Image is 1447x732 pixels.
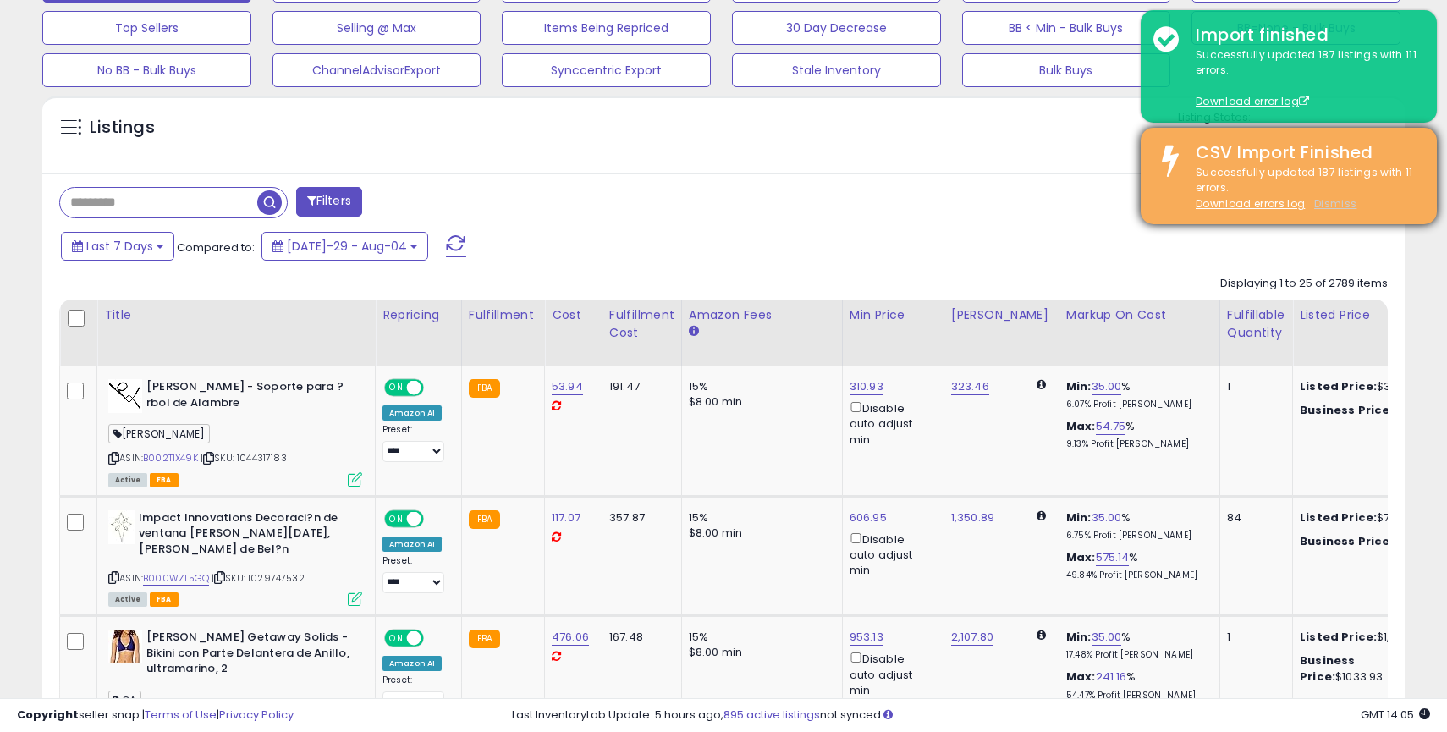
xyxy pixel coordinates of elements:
[108,379,362,485] div: ASIN:
[1300,652,1355,684] b: Business Price:
[150,592,179,607] span: FBA
[1066,306,1213,324] div: Markup on Cost
[1066,669,1207,701] div: %
[42,53,251,87] button: No BB - Bulk Buys
[502,11,711,45] button: Items Being Repriced
[1196,94,1309,108] a: Download error log
[386,631,407,646] span: ON
[469,510,500,529] small: FBA
[1300,653,1440,684] div: $1033.93
[86,238,153,255] span: Last 7 Days
[1227,306,1285,342] div: Fulfillable Quantity
[382,537,442,552] div: Amazon AI
[1183,165,1424,212] div: Successfully updated 187 listings with 11 errors.
[1092,629,1122,646] a: 35.00
[61,232,174,261] button: Last 7 Days
[1183,140,1424,165] div: CSV Import Finished
[1300,534,1440,549] div: $923.36
[1183,47,1424,110] div: Successfully updated 187 listings with 111 errors.
[732,11,941,45] button: 30 Day Decrease
[1092,509,1122,526] a: 35.00
[1096,669,1127,685] a: 241.16
[689,394,829,410] div: $8.00 min
[145,707,217,723] a: Terms of Use
[1066,438,1207,450] p: 9.13% Profit [PERSON_NAME]
[146,630,352,681] b: [PERSON_NAME] Getaway Solids - Bikini con Parte Delantera de Anillo, ultramarino, 2
[850,649,931,698] div: Disable auto adjust min
[1066,418,1096,434] b: Max:
[1066,549,1096,565] b: Max:
[512,707,1431,724] div: Last InventoryLab Update: 5 hours ago, not synced.
[732,53,941,87] button: Stale Inventory
[1196,196,1305,211] a: Download errors log
[850,378,883,395] a: 310.93
[421,631,448,646] span: OFF
[1066,509,1092,526] b: Min:
[261,232,428,261] button: [DATE]-29 - Aug-04
[1220,276,1388,292] div: Displaying 1 to 25 of 2789 items
[177,239,255,256] span: Compared to:
[1096,549,1130,566] a: 575.14
[689,645,829,660] div: $8.00 min
[382,555,448,593] div: Preset:
[108,473,147,487] span: All listings currently available for purchase on Amazon
[1059,300,1219,366] th: The percentage added to the cost of goods (COGS) that forms the calculator for Min & Max prices.
[689,510,829,526] div: 15%
[850,530,931,579] div: Disable auto adjust min
[272,11,481,45] button: Selling @ Max
[1066,399,1207,410] p: 6.07% Profit [PERSON_NAME]
[1300,629,1377,645] b: Listed Price:
[1066,379,1207,410] div: %
[469,379,500,398] small: FBA
[609,306,674,342] div: Fulfillment Cost
[143,451,198,465] a: B002TIX49K
[382,424,448,462] div: Preset:
[1227,630,1279,645] div: 1
[219,707,294,723] a: Privacy Policy
[1300,509,1377,526] b: Listed Price:
[1096,418,1126,435] a: 54.75
[1066,550,1207,581] div: %
[1066,630,1207,661] div: %
[850,306,937,324] div: Min Price
[1092,378,1122,395] a: 35.00
[962,53,1171,87] button: Bulk Buys
[382,306,454,324] div: Repricing
[689,526,829,541] div: $8.00 min
[1300,378,1377,394] b: Listed Price:
[689,324,699,339] small: Amazon Fees.
[962,11,1171,45] button: BB < Min - Bulk Buys
[850,399,931,448] div: Disable auto adjust min
[421,511,448,526] span: OFF
[386,381,407,395] span: ON
[1300,402,1393,418] b: Business Price:
[108,379,142,413] img: 41DtUt0VJqL._SL40_.jpg
[1300,379,1440,394] div: $310.93
[108,424,210,443] span: [PERSON_NAME]
[90,116,155,140] h5: Listings
[296,187,362,217] button: Filters
[1361,707,1430,723] span: 2025-08-12 14:05 GMT
[104,306,368,324] div: Title
[272,53,481,87] button: ChannelAdvisorExport
[1300,306,1446,324] div: Listed Price
[382,405,442,421] div: Amazon AI
[146,379,352,415] b: [PERSON_NAME] - Soporte para ?rbol de Alambre
[609,630,668,645] div: 167.48
[552,378,583,395] a: 53.94
[951,306,1052,324] div: [PERSON_NAME]
[143,571,209,586] a: B000WZL5GQ
[609,510,668,526] div: 357.87
[552,306,595,324] div: Cost
[1066,378,1092,394] b: Min:
[150,473,179,487] span: FBA
[212,571,305,585] span: | SKU: 1029747532
[552,629,589,646] a: 476.06
[382,656,442,671] div: Amazon AI
[552,509,580,526] a: 117.07
[469,306,537,324] div: Fulfillment
[108,510,362,604] div: ASIN:
[17,707,79,723] strong: Copyright
[1066,419,1207,450] div: %
[201,451,287,465] span: | SKU: 1044317183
